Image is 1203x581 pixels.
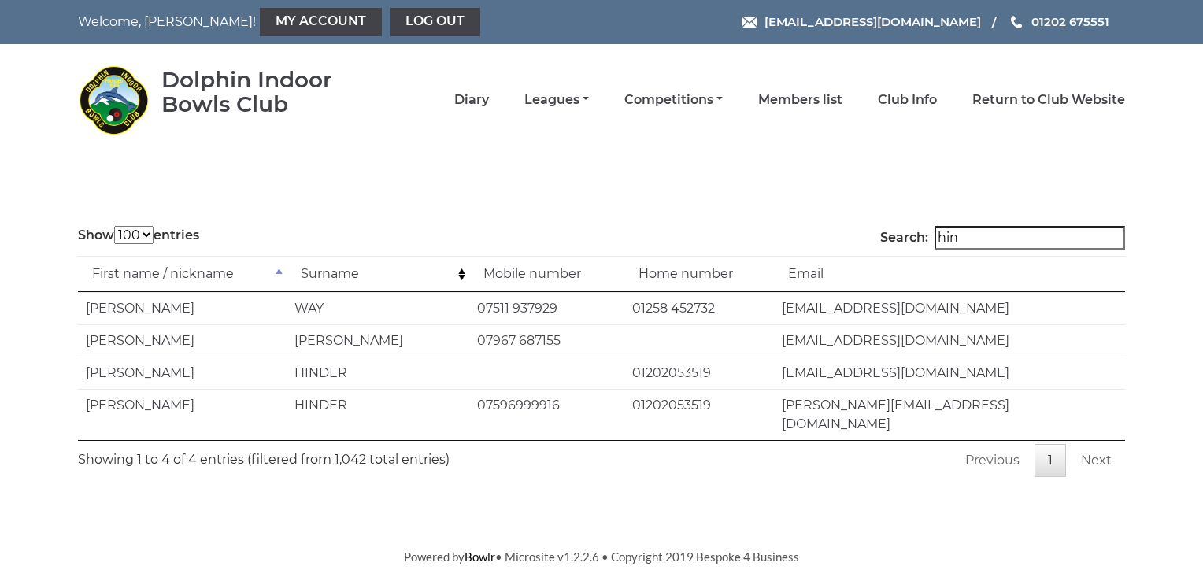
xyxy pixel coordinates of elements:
[624,91,723,109] a: Competitions
[774,256,1125,292] td: Email
[287,324,469,357] td: [PERSON_NAME]
[774,389,1125,440] td: [PERSON_NAME][EMAIL_ADDRESS][DOMAIN_NAME]
[764,14,981,29] span: [EMAIL_ADDRESS][DOMAIN_NAME]
[78,292,287,324] td: [PERSON_NAME]
[742,13,981,31] a: Email [EMAIL_ADDRESS][DOMAIN_NAME]
[404,550,799,564] span: Powered by • Microsite v1.2.2.6 • Copyright 2019 Bespoke 4 Business
[260,8,382,36] a: My Account
[524,91,589,109] a: Leagues
[469,324,624,357] td: 07967 687155
[774,324,1125,357] td: [EMAIL_ADDRESS][DOMAIN_NAME]
[952,444,1033,477] a: Previous
[742,17,757,28] img: Email
[465,550,495,564] a: Bowlr
[287,357,469,389] td: HINDER
[972,91,1125,109] a: Return to Club Website
[758,91,842,109] a: Members list
[1009,13,1109,31] a: Phone us 01202 675551
[935,226,1125,250] input: Search:
[78,324,287,357] td: [PERSON_NAME]
[114,226,154,244] select: Showentries
[1035,444,1066,477] a: 1
[78,441,450,469] div: Showing 1 to 4 of 4 entries (filtered from 1,042 total entries)
[880,226,1125,250] label: Search:
[878,91,937,109] a: Club Info
[624,357,775,389] td: 01202053519
[774,357,1125,389] td: [EMAIL_ADDRESS][DOMAIN_NAME]
[454,91,489,109] a: Diary
[469,389,624,440] td: 07596999916
[78,65,149,135] img: Dolphin Indoor Bowls Club
[624,389,775,440] td: 01202053519
[390,8,480,36] a: Log out
[78,8,501,36] nav: Welcome, [PERSON_NAME]!
[624,256,775,292] td: Home number
[78,357,287,389] td: [PERSON_NAME]
[1068,444,1125,477] a: Next
[469,256,624,292] td: Mobile number
[161,68,378,117] div: Dolphin Indoor Bowls Club
[78,389,287,440] td: [PERSON_NAME]
[78,256,287,292] td: First name / nickname: activate to sort column descending
[287,256,469,292] td: Surname: activate to sort column ascending
[1011,16,1022,28] img: Phone us
[469,292,624,324] td: 07511 937929
[287,389,469,440] td: HINDER
[774,292,1125,324] td: [EMAIL_ADDRESS][DOMAIN_NAME]
[78,226,199,245] label: Show entries
[287,292,469,324] td: WAY
[1031,14,1109,29] span: 01202 675551
[624,292,775,324] td: 01258 452732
